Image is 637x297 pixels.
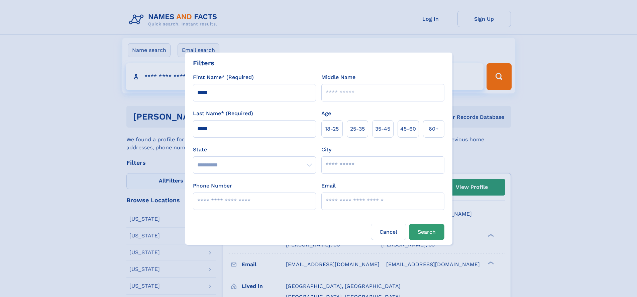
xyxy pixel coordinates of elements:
[321,182,336,190] label: Email
[400,125,416,133] span: 45‑60
[371,224,406,240] label: Cancel
[193,146,316,154] label: State
[193,58,214,68] div: Filters
[193,182,232,190] label: Phone Number
[409,224,444,240] button: Search
[321,73,355,81] label: Middle Name
[193,109,253,118] label: Last Name* (Required)
[375,125,390,133] span: 35‑45
[325,125,339,133] span: 18‑25
[321,109,331,118] label: Age
[350,125,365,133] span: 25‑35
[429,125,439,133] span: 60+
[321,146,331,154] label: City
[193,73,254,81] label: First Name* (Required)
